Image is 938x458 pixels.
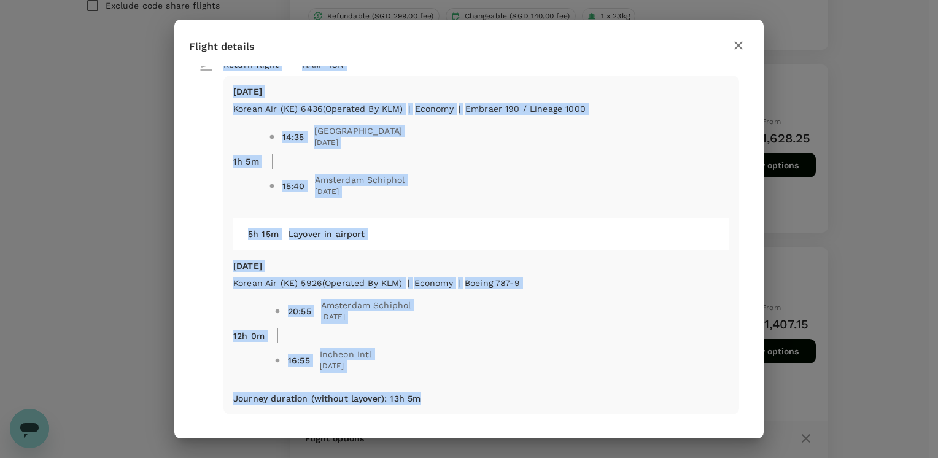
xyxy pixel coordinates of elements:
span: [DATE] [314,137,403,149]
p: [DATE] [233,260,729,272]
span: Amsterdam Schiphol [315,174,405,186]
span: Flight details [189,41,255,52]
span: [GEOGRAPHIC_DATA] [314,125,403,137]
span: | [408,104,410,114]
span: | [408,278,409,288]
p: 1h 5m [233,155,259,168]
span: 5h 15m [248,229,279,239]
p: Journey duration (without layover) : 13h 5m [233,392,421,405]
span: Incheon Intl [320,348,372,360]
p: [DATE] [233,85,729,98]
span: [DATE] [315,186,405,198]
div: 15:40 [282,180,305,192]
p: 12h 0m [233,330,265,342]
p: Korean Air (KE) 5926 (Operated by KLM) [233,277,403,289]
span: [DATE] [320,360,372,373]
span: | [459,104,460,114]
p: economy [414,277,453,289]
p: Embraer 190 / Lineage 1000 [465,103,586,115]
span: Amsterdam Schiphol [321,299,411,311]
span: Layover in airport [289,229,365,239]
span: | [458,278,460,288]
span: [DATE] [321,311,411,324]
div: 16:55 [288,354,310,367]
div: 14:35 [282,131,304,143]
p: Boeing 787-9 [465,277,520,289]
p: Korean Air (KE) 6436 (Operated by KLM) [233,103,403,115]
div: 20:55 [288,305,311,317]
p: economy [415,103,454,115]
